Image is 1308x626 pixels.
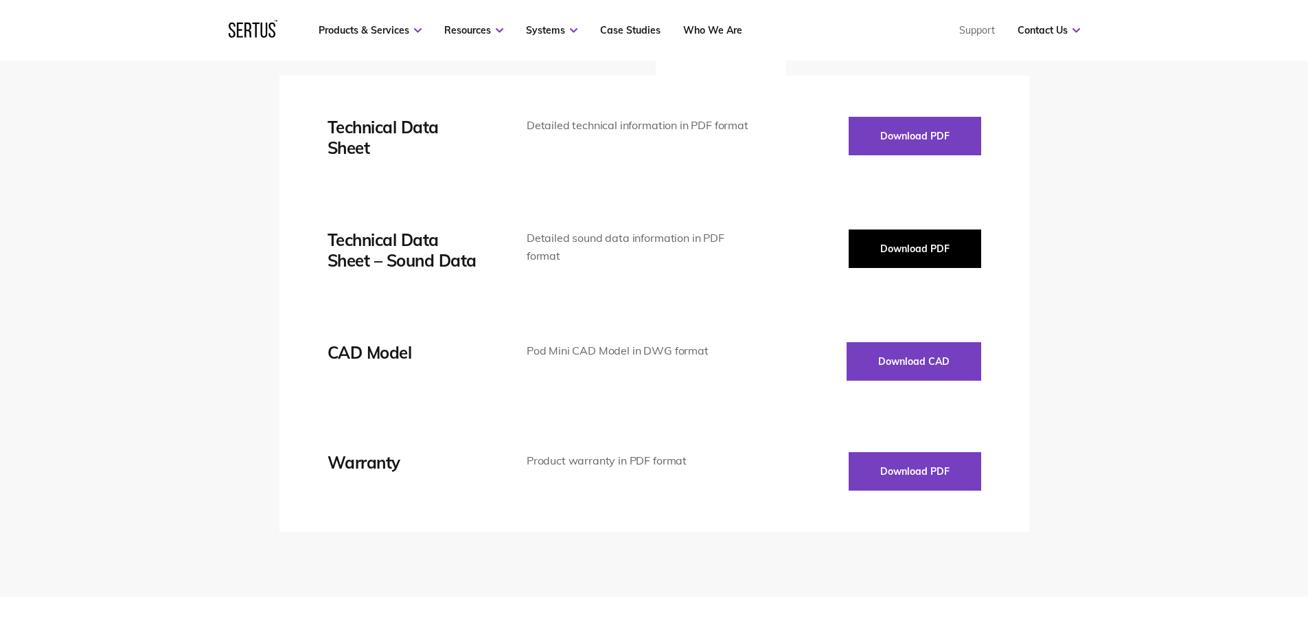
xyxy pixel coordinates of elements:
a: Products & Services [319,24,422,36]
a: Who We Are [683,24,742,36]
button: Download PDF [849,230,981,268]
a: Contact Us [1018,24,1080,36]
div: Detailed technical information in PDF format [527,117,754,135]
div: Pod Mini CAD Model in DWG format [527,342,754,360]
button: Download PDF [849,117,981,155]
iframe: Chat Widget [1061,467,1308,626]
a: Support [959,24,995,36]
div: Warranty [328,452,485,473]
a: Case Studies [600,24,661,36]
a: Resources [444,24,503,36]
div: Technical Data Sheet [328,117,485,158]
div: Technical Data Sheet – Sound Data [328,230,485,271]
div: Product warranty in PDF format [527,452,754,470]
a: Systems [526,24,577,36]
button: Download PDF [849,452,981,491]
div: CAD Model [328,342,485,363]
button: Download CAD [847,342,981,381]
div: Detailed sound data information in PDF format [527,230,754,265]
